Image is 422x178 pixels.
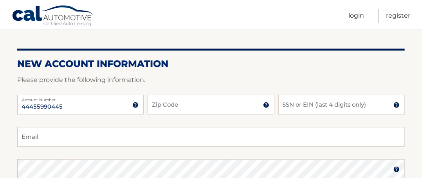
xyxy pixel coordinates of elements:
[17,127,405,147] input: Email
[393,166,400,173] img: tooltip.svg
[17,95,144,114] input: Account Number
[393,102,400,108] img: tooltip.svg
[12,5,94,28] a: Cal Automotive
[263,102,269,108] img: tooltip.svg
[148,95,274,114] input: Zip Code
[132,102,139,108] img: tooltip.svg
[17,58,405,70] h2: New Account Information
[17,95,144,101] label: Account Number
[17,74,405,85] p: Please provide the following information.
[348,9,364,23] a: Login
[386,9,410,23] a: Register
[278,95,405,114] input: SSN or EIN (last 4 digits only)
